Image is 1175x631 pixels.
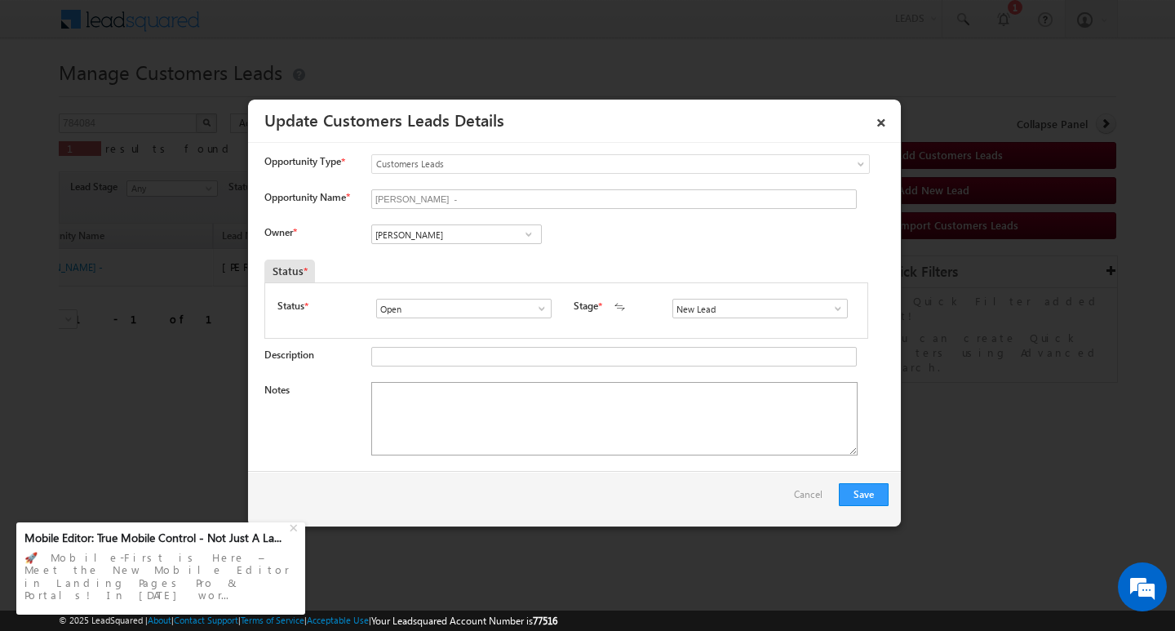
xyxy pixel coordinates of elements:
[264,260,315,282] div: Status
[533,615,557,627] span: 77516
[24,546,297,607] div: 🚀 Mobile-First is Here – Meet the New Mobile Editor in Landing Pages Pro & Portals! In [DATE] wor...
[307,615,369,625] a: Acceptable Use
[148,615,171,625] a: About
[867,105,895,134] a: ×
[371,615,557,627] span: Your Leadsquared Account Number is
[286,517,305,536] div: +
[518,226,539,242] a: Show All Items
[85,86,274,107] div: Chat with us now
[371,224,542,244] input: Type to Search
[264,154,341,169] span: Opportunity Type
[264,384,290,396] label: Notes
[241,615,304,625] a: Terms of Service
[839,483,889,506] button: Save
[376,299,552,318] input: Type to Search
[371,154,870,174] a: Customers Leads
[264,349,314,361] label: Description
[28,86,69,107] img: d_60004797649_company_0_60004797649
[264,226,296,238] label: Owner
[24,531,287,545] div: Mobile Editor: True Mobile Control - Not Just A La...
[823,300,844,317] a: Show All Items
[268,8,307,47] div: Minimize live chat window
[264,191,349,203] label: Opportunity Name
[794,483,831,514] a: Cancel
[372,157,803,171] span: Customers Leads
[222,503,296,525] em: Start Chat
[174,615,238,625] a: Contact Support
[672,299,848,318] input: Type to Search
[574,299,598,313] label: Stage
[277,299,304,313] label: Status
[21,151,298,489] textarea: Type your message and hit 'Enter'
[264,108,504,131] a: Update Customers Leads Details
[59,613,557,629] span: © 2025 LeadSquared | | | | |
[527,300,548,317] a: Show All Items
